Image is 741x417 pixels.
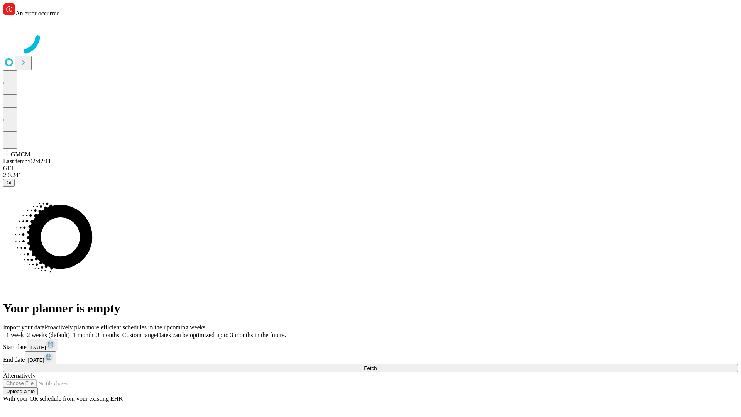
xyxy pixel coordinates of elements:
[6,332,24,338] span: 1 week
[157,332,286,338] span: Dates can be optimized up to 3 months in the future.
[3,351,738,364] div: End date
[3,372,36,379] span: Alternatively
[28,357,44,363] span: [DATE]
[3,364,738,372] button: Fetch
[27,339,58,351] button: [DATE]
[3,301,738,315] h1: Your planner is empty
[11,151,30,158] span: GMCM
[45,324,207,331] span: Proactively plan more efficient schedules in the upcoming weeks.
[27,332,70,338] span: 2 weeks (default)
[15,10,60,17] span: An error occurred
[25,351,56,364] button: [DATE]
[3,324,45,331] span: Import your data
[122,332,157,338] span: Custom range
[6,180,12,186] span: @
[3,158,51,164] span: Last fetch: 02:42:11
[3,172,738,179] div: 2.0.241
[3,387,38,395] button: Upload a file
[3,165,738,172] div: GEI
[3,179,15,187] button: @
[30,344,46,350] span: [DATE]
[3,339,738,351] div: Start date
[3,395,123,402] span: With your OR schedule from your existing EHR
[96,332,119,338] span: 3 months
[73,332,93,338] span: 1 month
[364,365,377,371] span: Fetch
